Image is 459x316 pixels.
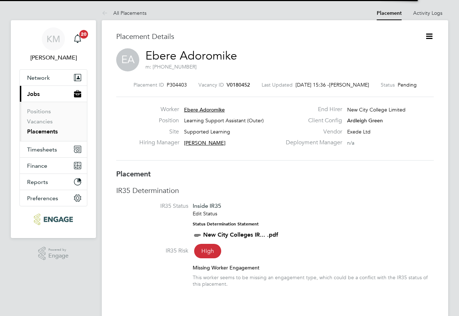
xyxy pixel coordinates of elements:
span: m: [PHONE_NUMBER] [145,63,197,70]
span: [DATE] 15:36 - [296,82,329,88]
label: Hiring Manager [139,139,179,146]
span: Timesheets [27,146,57,153]
span: n/a [347,140,354,146]
span: New City College Limited [347,106,406,113]
label: Client Config [281,117,342,124]
span: Exede Ltd [347,128,371,135]
a: Edit Status [193,210,217,217]
a: Powered byEngage [38,247,69,260]
span: Finance [27,162,47,169]
label: Vendor [281,128,342,136]
a: Placement [377,10,402,16]
label: Status [381,82,395,88]
span: Preferences [27,195,58,202]
a: Go to home page [19,214,87,225]
button: Finance [20,158,87,174]
button: Timesheets [20,141,87,157]
span: Engage [48,253,69,259]
label: Vacancy ID [198,82,224,88]
a: Ebere Adoromike [145,49,237,63]
span: Ardleigh Green [347,117,383,124]
label: Last Updated [262,82,293,88]
span: [PERSON_NAME] [329,82,369,88]
button: Reports [20,174,87,190]
span: V0180452 [227,82,250,88]
a: Activity Logs [413,10,442,16]
label: Position [139,117,179,124]
label: Site [139,128,179,136]
h3: Placement Details [116,32,414,41]
button: Network [20,70,87,85]
span: High [194,244,221,258]
a: Positions [27,108,51,115]
span: Inside IR35 [193,202,221,209]
span: [PERSON_NAME] [184,140,226,146]
span: Jobs [27,91,40,97]
img: ncclondon-logo-retina.png [34,214,73,225]
span: 20 [79,30,88,39]
a: New City Colleges IR... .pdf [203,231,278,238]
nav: Main navigation [11,20,96,238]
span: Ebere Adoromike [184,106,225,113]
button: Preferences [20,190,87,206]
a: Placements [27,128,58,135]
a: All Placements [102,10,147,16]
span: Pending [398,82,417,88]
span: Learning Support Assistant (Outer) [184,117,264,124]
a: KM[PERSON_NAME] [19,27,87,62]
span: Network [27,74,50,81]
label: IR35 Status [116,202,188,210]
label: Deployment Manager [281,139,342,146]
span: Karen Marcelline [19,53,87,62]
span: EA [116,48,139,71]
button: Jobs [20,86,87,102]
label: End Hirer [281,106,342,113]
div: This worker seems to be missing an engagement type, which could be a conflict with the IR35 statu... [193,274,434,287]
h3: IR35 Determination [116,186,434,195]
a: 20 [70,27,85,51]
div: Missing Worker Engagement [193,264,434,271]
label: Placement ID [134,82,164,88]
span: KM [47,34,60,44]
span: Reports [27,179,48,185]
span: Powered by [48,247,69,253]
b: Placement [116,170,151,178]
div: Jobs [20,102,87,141]
span: Supported Learning [184,128,230,135]
strong: Status Determination Statement [193,221,259,227]
label: Worker [139,106,179,113]
span: P304403 [167,82,187,88]
label: IR35 Risk [116,247,188,255]
a: Vacancies [27,118,53,125]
